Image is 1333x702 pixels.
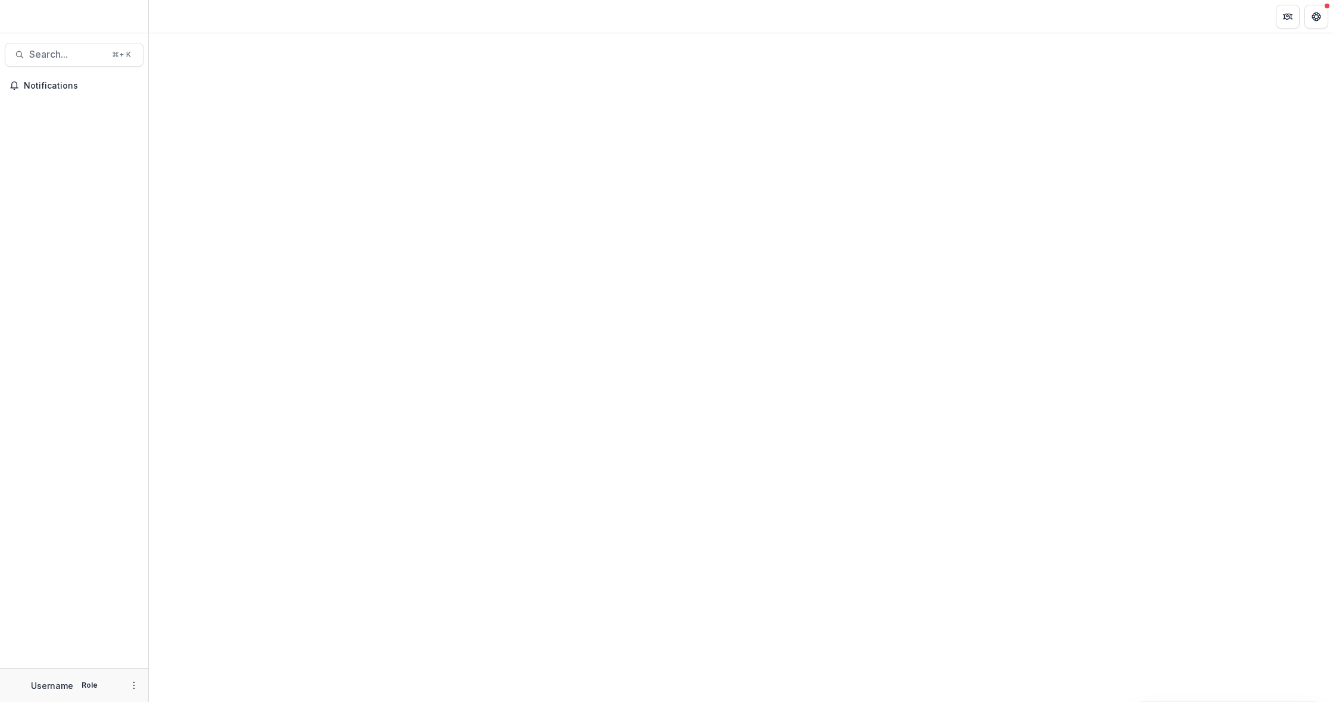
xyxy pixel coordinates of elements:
nav: breadcrumb [154,8,204,25]
p: Role [78,680,101,691]
p: Username [31,679,73,692]
button: Partners [1276,5,1300,29]
button: More [127,678,141,692]
button: Get Help [1304,5,1328,29]
span: Search... [29,49,105,60]
div: ⌘ + K [110,48,133,61]
button: Notifications [5,76,143,95]
button: Search... [5,43,143,67]
span: Notifications [24,81,139,91]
